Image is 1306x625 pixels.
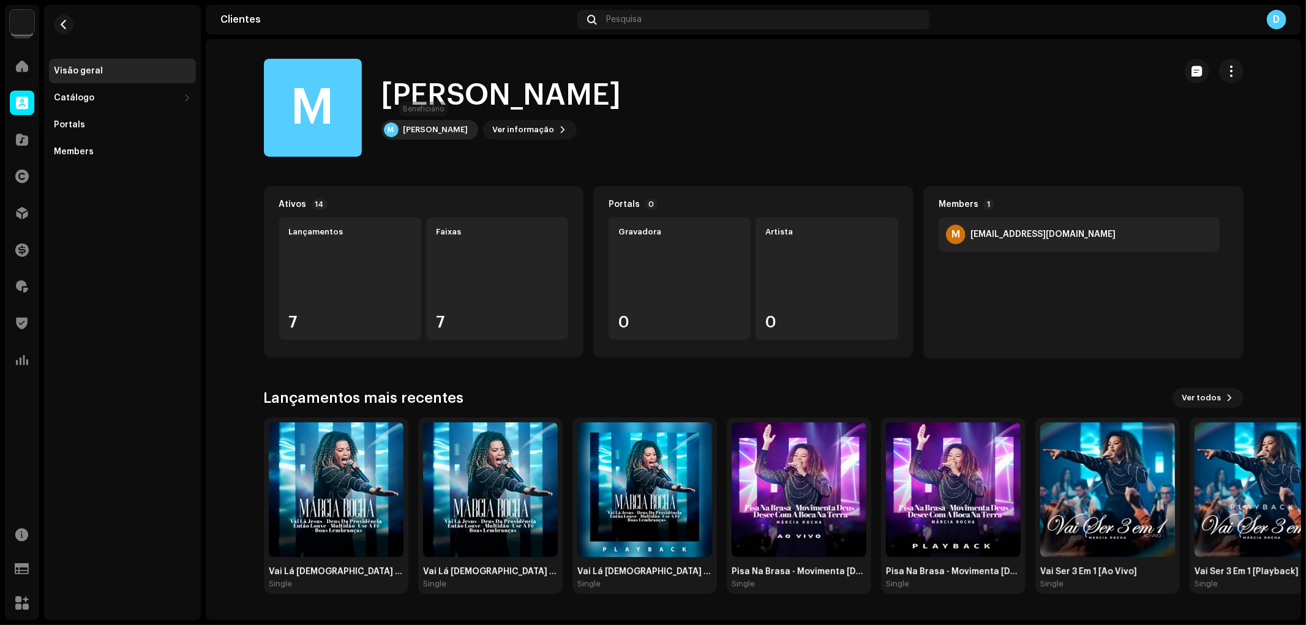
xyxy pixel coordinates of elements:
[1040,422,1175,557] img: 52b170a9-3ddc-4969-8938-223e91866b4e
[1267,10,1286,29] div: D
[1182,386,1222,410] span: Ver todos
[618,227,741,237] div: Gravadora
[1040,579,1064,589] div: Single
[54,93,94,103] div: Catálogo
[946,225,966,244] div: M
[609,200,640,209] div: Portals
[436,227,558,237] div: Faixas
[289,227,411,237] div: Lançamentos
[732,579,755,589] div: Single
[10,10,34,34] img: 66bce8da-2cef-42a1-a8c4-ff775820a5f9
[269,422,403,557] img: 7db12196-8686-4ea0-89b3-3dde28d859b7
[886,567,1021,577] div: Pisa Na Brasa - Movimenta [DEMOGRAPHIC_DATA] - Desce Com A Boca Na Terra [Playback]
[423,567,558,577] div: Vai Lá [DEMOGRAPHIC_DATA] - [DEMOGRAPHIC_DATA] Da Providência - Então Louve - Multidão - Use A Fé...
[483,120,577,140] button: Ver informação
[49,59,196,83] re-m-nav-item: Visão geral
[264,388,464,408] h3: Lançamentos mais recentes
[577,579,601,589] div: Single
[381,76,621,115] h1: [PERSON_NAME]
[765,227,888,237] div: Artista
[606,15,642,24] span: Pesquisa
[49,140,196,164] re-m-nav-item: Members
[939,200,978,209] div: Members
[423,422,558,557] img: 40dd76e5-f18a-45d3-8c5c-90fcfbbcab0f
[54,120,85,130] div: Portals
[577,567,712,577] div: Vai Lá [DEMOGRAPHIC_DATA] - [DEMOGRAPHIC_DATA] Da Providência - Então Louve - Multidão - Use A Fé...
[645,199,658,210] p-badge: 0
[1040,567,1175,577] div: Vai Ser 3 Em 1 [Ao Vivo]
[49,113,196,137] re-m-nav-item: Portals
[493,118,555,142] span: Ver informação
[279,200,307,209] div: Ativos
[423,579,446,589] div: Single
[1195,579,1218,589] div: Single
[54,147,94,157] div: Members
[732,567,866,577] div: Pisa Na Brasa - Movimenta [DEMOGRAPHIC_DATA] - Desce Com A [GEOGRAPHIC_DATA] [Ao Vivo]
[1173,388,1244,408] button: Ver todos
[403,125,468,135] div: [PERSON_NAME]
[732,422,866,557] img: 4685bbd5-3ef4-4806-bd67-f9a477301db9
[577,422,712,557] img: ca123e5c-8dd4-4e04-bebf-16d6d863a0ee
[269,567,403,577] div: Vai Lá [DEMOGRAPHIC_DATA] - [DEMOGRAPHIC_DATA] Da Providência - Então Louve - Multidão - Use A Fé...
[886,422,1021,557] img: 6a1aa585-0520-4d22-a9fc-e70c70e57659
[970,230,1116,239] div: marciarochacantora@gmail.com
[220,15,572,24] div: Clientes
[264,59,362,157] div: M
[886,579,909,589] div: Single
[983,199,994,210] p-badge: 1
[312,199,328,210] p-badge: 14
[384,122,399,137] div: M
[49,86,196,110] re-m-nav-dropdown: Catálogo
[269,579,292,589] div: Single
[54,66,103,76] div: Visão geral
